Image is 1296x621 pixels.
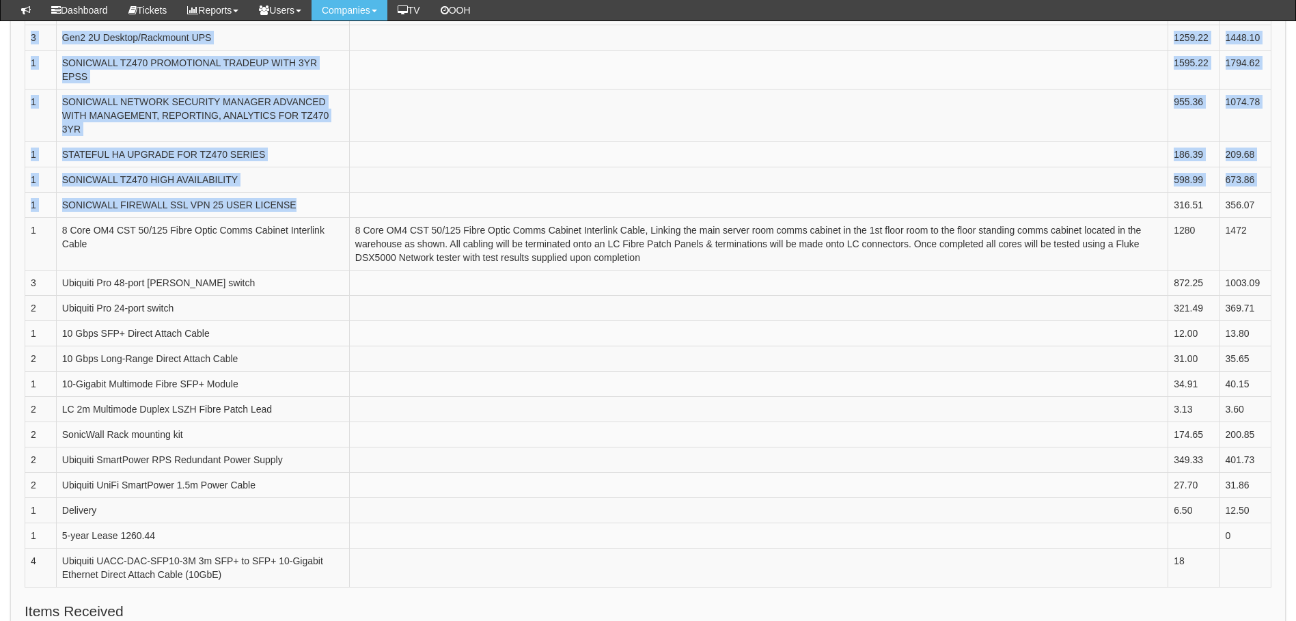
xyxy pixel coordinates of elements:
td: 872.25 [1168,271,1219,296]
td: 8 Core OM4 CST 50/125 Fibre Optic Comms Cabinet Interlink Cable [56,218,349,271]
td: 13.80 [1219,321,1271,346]
td: 35.65 [1219,346,1271,372]
td: 3 [25,271,57,296]
td: Ubiquiti Pro 48-port [PERSON_NAME] switch [56,271,349,296]
td: 27.70 [1168,473,1219,498]
td: 1 [25,193,57,218]
td: Ubiquiti UACC-DAC-SFP10-3M 3m SFP+ to SFP+ 10-Gigabit Ethernet Direct Attach Cable (10GbE) [56,549,349,588]
td: 1280 [1168,218,1219,271]
td: 5-year Lease 1260.44 [56,523,349,549]
td: SONICWALL TZ470 HIGH AVAILABILITY [56,167,349,193]
td: 2 [25,397,57,422]
td: 1448.10 [1219,25,1271,51]
td: 12.00 [1168,321,1219,346]
td: 174.65 [1168,422,1219,447]
td: 955.36 [1168,89,1219,142]
td: 369.71 [1219,296,1271,321]
td: 40.15 [1219,372,1271,397]
td: 2 [25,422,57,447]
td: 1 [25,498,57,523]
td: 10 Gbps SFP+ Direct Attach Cable [56,321,349,346]
td: 1259.22 [1168,25,1219,51]
td: 10-Gigabit Multimode Fibre SFP+ Module [56,372,349,397]
td: 3.60 [1219,397,1271,422]
td: 8 Core OM4 CST 50/125 Fibre Optic Comms Cabinet Interlink Cable, Linking the main server room com... [349,218,1168,271]
td: 0 [1219,523,1271,549]
td: SONICWALL FIREWALL SSL VPN 25 USER LICENSE [56,193,349,218]
td: 316.51 [1168,193,1219,218]
td: 598.99 [1168,167,1219,193]
td: 2 [25,447,57,473]
td: 2 [25,296,57,321]
td: 3 [25,25,57,51]
td: 356.07 [1219,193,1271,218]
td: 1794.62 [1219,51,1271,89]
td: 31.00 [1168,346,1219,372]
td: 1003.09 [1219,271,1271,296]
td: STATEFUL HA UPGRADE FOR TZ470 SERIES [56,142,349,167]
td: 1 [25,89,57,142]
td: 12.50 [1219,498,1271,523]
td: Ubiquiti Pro 24-port switch [56,296,349,321]
td: Ubiquiti SmartPower RPS Redundant Power Supply [56,447,349,473]
td: 1 [25,218,57,271]
td: 4 [25,549,57,588]
td: Gen2 2U Desktop/Rackmount UPS [56,25,349,51]
td: 2 [25,346,57,372]
td: 1074.78 [1219,89,1271,142]
td: 2 [25,473,57,498]
td: 6.50 [1168,498,1219,523]
td: SonicWall Rack mounting kit [56,422,349,447]
td: 3.13 [1168,397,1219,422]
td: LC 2m Multimode Duplex LSZH Fibre Patch Lead [56,397,349,422]
td: SONICWALL NETWORK SECURITY MANAGER ADVANCED WITH MANAGEMENT, REPORTING, ANALYTICS FOR TZ470 3YR [56,89,349,142]
td: 18 [1168,549,1219,588]
td: 1 [25,321,57,346]
td: 1 [25,51,57,89]
td: 1 [25,372,57,397]
td: Delivery [56,498,349,523]
td: 1595.22 [1168,51,1219,89]
td: 321.49 [1168,296,1219,321]
td: 200.85 [1219,422,1271,447]
td: 1 [25,167,57,193]
td: 1472 [1219,218,1271,271]
td: 1 [25,523,57,549]
td: 1 [25,142,57,167]
td: 34.91 [1168,372,1219,397]
td: 186.39 [1168,142,1219,167]
td: Ubiquiti UniFi SmartPower 1.5m Power Cable [56,473,349,498]
td: 31.86 [1219,473,1271,498]
td: 673.86 [1219,167,1271,193]
td: 10 Gbps Long-Range Direct Attach Cable [56,346,349,372]
td: SONICWALL TZ470 PROMOTIONAL TRADEUP WITH 3YR EPSS [56,51,349,89]
td: 349.33 [1168,447,1219,473]
td: 209.68 [1219,142,1271,167]
td: 401.73 [1219,447,1271,473]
